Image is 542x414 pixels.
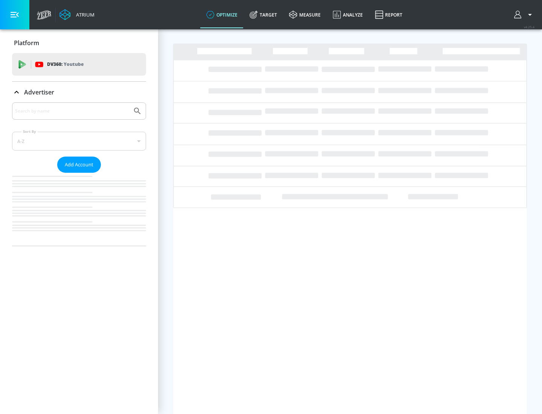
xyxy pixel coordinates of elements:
a: optimize [200,1,244,28]
a: measure [283,1,327,28]
div: Advertiser [12,102,146,246]
div: DV360: Youtube [12,53,146,76]
div: Advertiser [12,82,146,103]
p: Advertiser [24,88,54,96]
span: Add Account [65,160,93,169]
button: Add Account [57,157,101,173]
p: Platform [14,39,39,47]
span: v 4.25.4 [524,25,534,29]
a: Report [369,1,408,28]
div: A-Z [12,132,146,151]
div: Atrium [73,11,94,18]
p: Youtube [64,60,84,68]
input: Search by name [15,106,129,116]
p: DV360: [47,60,84,68]
a: Analyze [327,1,369,28]
label: Sort By [21,129,38,134]
nav: list of Advertiser [12,173,146,246]
a: Atrium [59,9,94,20]
a: Target [244,1,283,28]
div: Platform [12,32,146,53]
